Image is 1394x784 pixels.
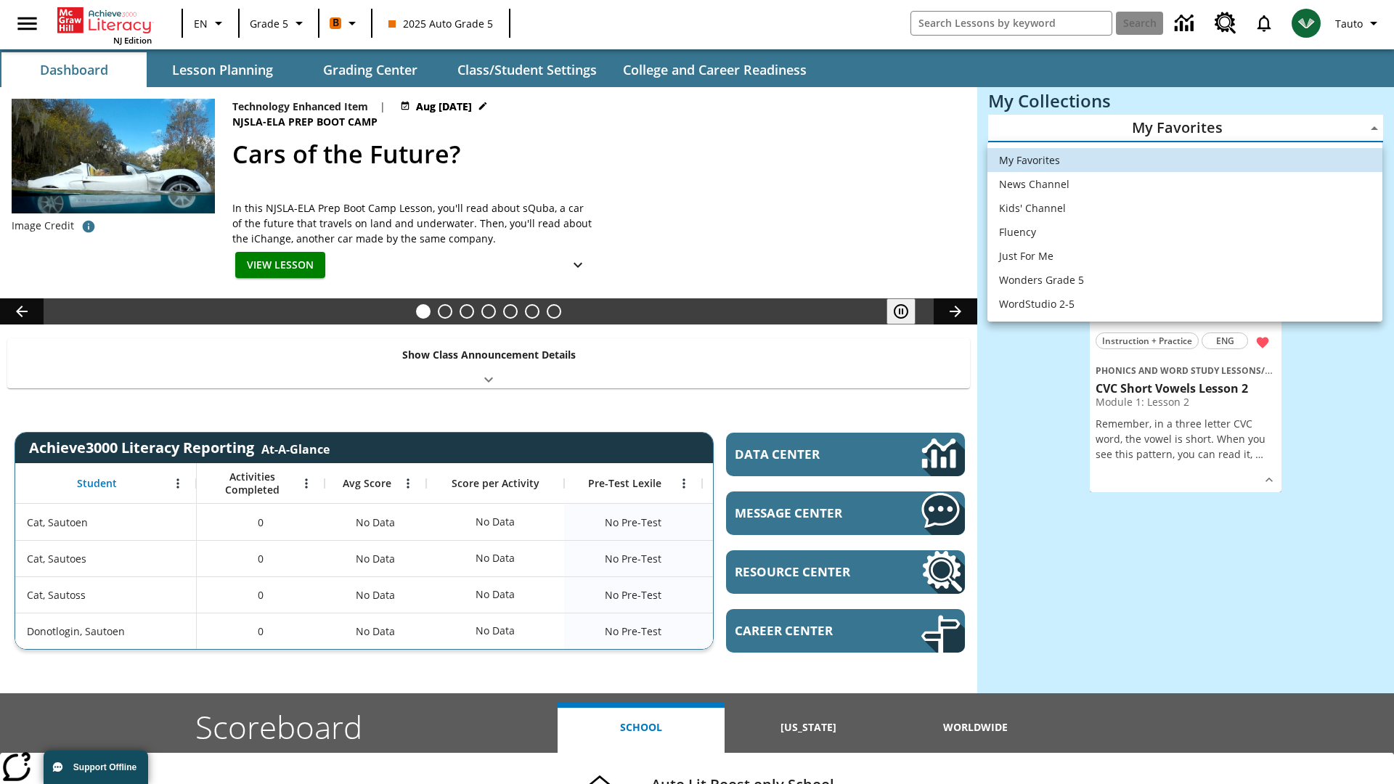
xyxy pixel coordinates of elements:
li: Fluency [987,220,1382,244]
li: Wonders Grade 5 [987,268,1382,292]
li: My Favorites [987,148,1382,172]
li: Kids' Channel [987,196,1382,220]
li: News Channel [987,172,1382,196]
li: Just For Me [987,244,1382,268]
li: WordStudio 2-5 [987,292,1382,316]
